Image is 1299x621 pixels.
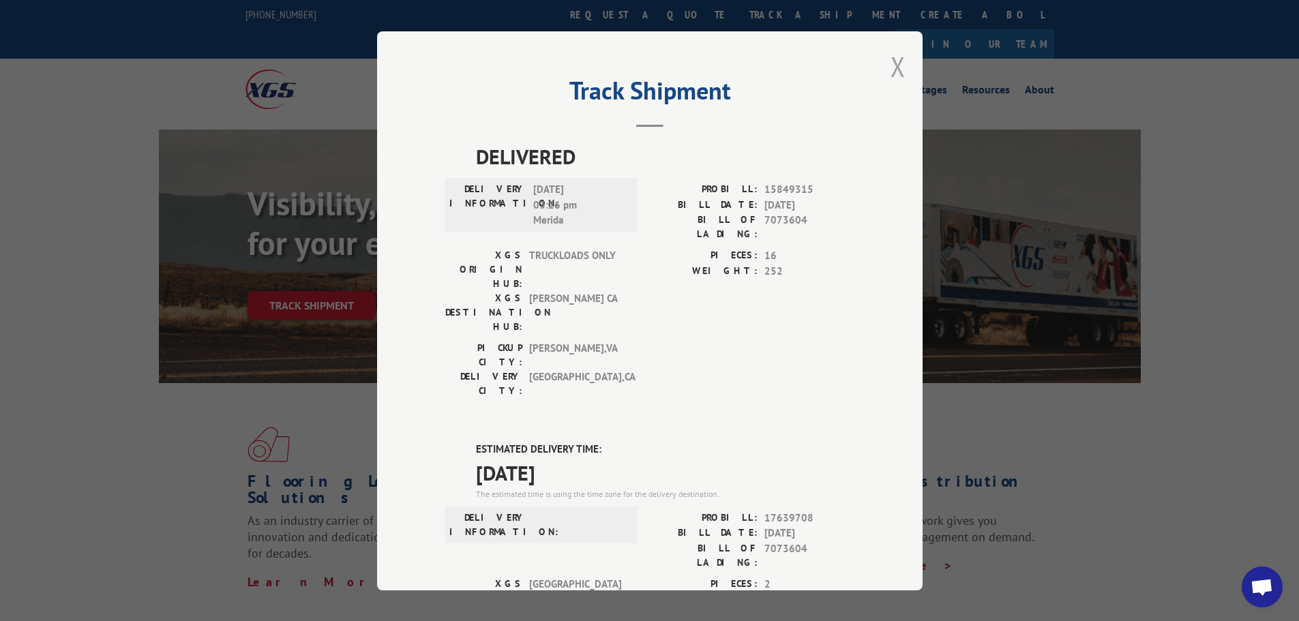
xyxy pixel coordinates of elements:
[449,510,526,539] label: DELIVERY INFORMATION:
[764,197,854,213] span: [DATE]
[445,369,522,398] label: DELIVERY CITY:
[650,213,758,241] label: BILL OF LADING:
[764,263,854,279] span: 252
[529,369,621,398] span: [GEOGRAPHIC_DATA] , CA
[764,248,854,264] span: 16
[650,182,758,198] label: PROBILL:
[476,141,854,172] span: DELIVERED
[650,576,758,592] label: PIECES:
[764,510,854,526] span: 17639708
[529,248,621,291] span: TRUCKLOADS ONLY
[764,526,854,541] span: [DATE]
[533,182,625,228] span: [DATE] 03:26 pm Merida
[476,487,854,500] div: The estimated time is using the time zone for the delivery destination.
[476,457,854,487] span: [DATE]
[650,510,758,526] label: PROBILL:
[1242,566,1283,607] div: Open chat
[529,291,621,334] span: [PERSON_NAME] CA
[445,341,522,369] label: PICKUP CITY:
[650,526,758,541] label: BILL DATE:
[449,182,526,228] label: DELIVERY INFORMATION:
[764,213,854,241] span: 7073604
[764,576,854,592] span: 2
[891,48,906,85] button: Close modal
[476,442,854,457] label: ESTIMATED DELIVERY TIME:
[650,263,758,279] label: WEIGHT:
[650,541,758,569] label: BILL OF LADING:
[529,576,621,619] span: [GEOGRAPHIC_DATA]
[650,197,758,213] label: BILL DATE:
[445,291,522,334] label: XGS DESTINATION HUB:
[529,341,621,369] span: [PERSON_NAME] , VA
[764,182,854,198] span: 15849315
[445,576,522,619] label: XGS ORIGIN HUB:
[445,81,854,107] h2: Track Shipment
[445,248,522,291] label: XGS ORIGIN HUB:
[650,248,758,264] label: PIECES:
[764,541,854,569] span: 7073604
